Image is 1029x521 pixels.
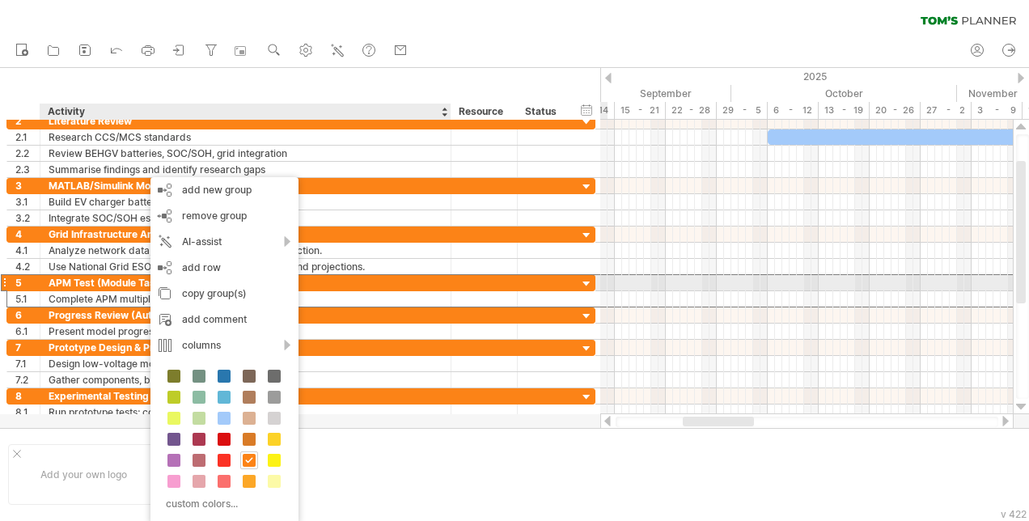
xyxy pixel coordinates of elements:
[49,405,443,420] div: Run prototype tests; collect voltage/current data.
[49,372,443,388] div: Gather components, build circuit safely in HV Lab.
[49,340,443,355] div: Prototype Design & Preparation (Spring)
[15,307,40,323] div: 6
[150,333,299,358] div: columns
[49,388,443,404] div: Experimental Testing
[49,307,443,323] div: Progress Review (Autumn)
[49,275,443,290] div: APM Test (Module Task)
[15,243,40,258] div: 4.1
[717,102,768,119] div: 29 - 5
[972,102,1023,119] div: 3 - 9
[15,405,40,420] div: 8.1
[15,178,40,193] div: 3
[819,102,870,119] div: 13 - 19
[182,210,247,222] span: remove group
[15,388,40,404] div: 8
[15,146,40,161] div: 2.2
[870,102,921,119] div: 20 - 26
[15,372,40,388] div: 7.2
[15,275,40,290] div: 5
[49,324,443,339] div: Present model progress to supervisor for feedback.
[15,194,40,210] div: 3.1
[269,443,405,457] div: ....
[615,102,666,119] div: 15 - 21
[49,356,443,371] div: Design low-voltage model charging circuit for lab use.
[15,227,40,242] div: 4
[525,104,561,120] div: Status
[159,493,286,515] div: custom colors...
[49,259,443,274] div: Use National Grid ESO FES 2025 data for power demand projections.
[150,229,299,255] div: AI-assist
[15,340,40,355] div: 7
[15,356,40,371] div: 7.1
[150,177,299,203] div: add new group
[666,102,717,119] div: 22 - 28
[8,444,159,505] div: Add your own logo
[768,102,819,119] div: 6 - 12
[49,113,443,129] div: Literature Review
[269,464,405,477] div: ....
[15,259,40,274] div: 4.2
[15,162,40,177] div: 2.3
[459,104,508,120] div: Resource
[48,104,442,120] div: Activity
[15,210,40,226] div: 3.2
[921,102,972,119] div: 27 - 2
[49,146,443,161] div: Review BEHGV batteries, SOC/SOH, grid integration
[150,255,299,281] div: add row
[49,178,443,193] div: MATLAB/Simulink Modelling
[49,210,443,226] div: Integrate SOC/SOH estimation and validate outputs
[49,162,443,177] div: Summarise findings and identify research gaps
[49,227,443,242] div: Grid Infrastructure Analysis
[150,307,299,333] div: add comment
[150,281,299,307] div: copy group(s)
[15,324,40,339] div: 6.1
[15,113,40,129] div: 2
[731,85,957,102] div: October 2025
[49,129,443,145] div: Research CCS/MCS standards
[15,291,40,307] div: 5.1
[49,243,443,258] div: Analyze network data; model grid demand and connection.
[15,129,40,145] div: 2.1
[1001,508,1027,520] div: v 422
[49,291,443,307] div: Complete APM multiple-choice test.
[513,85,731,102] div: September 2025
[269,484,405,498] div: ....
[49,194,443,210] div: Build EV charger battery simulation model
